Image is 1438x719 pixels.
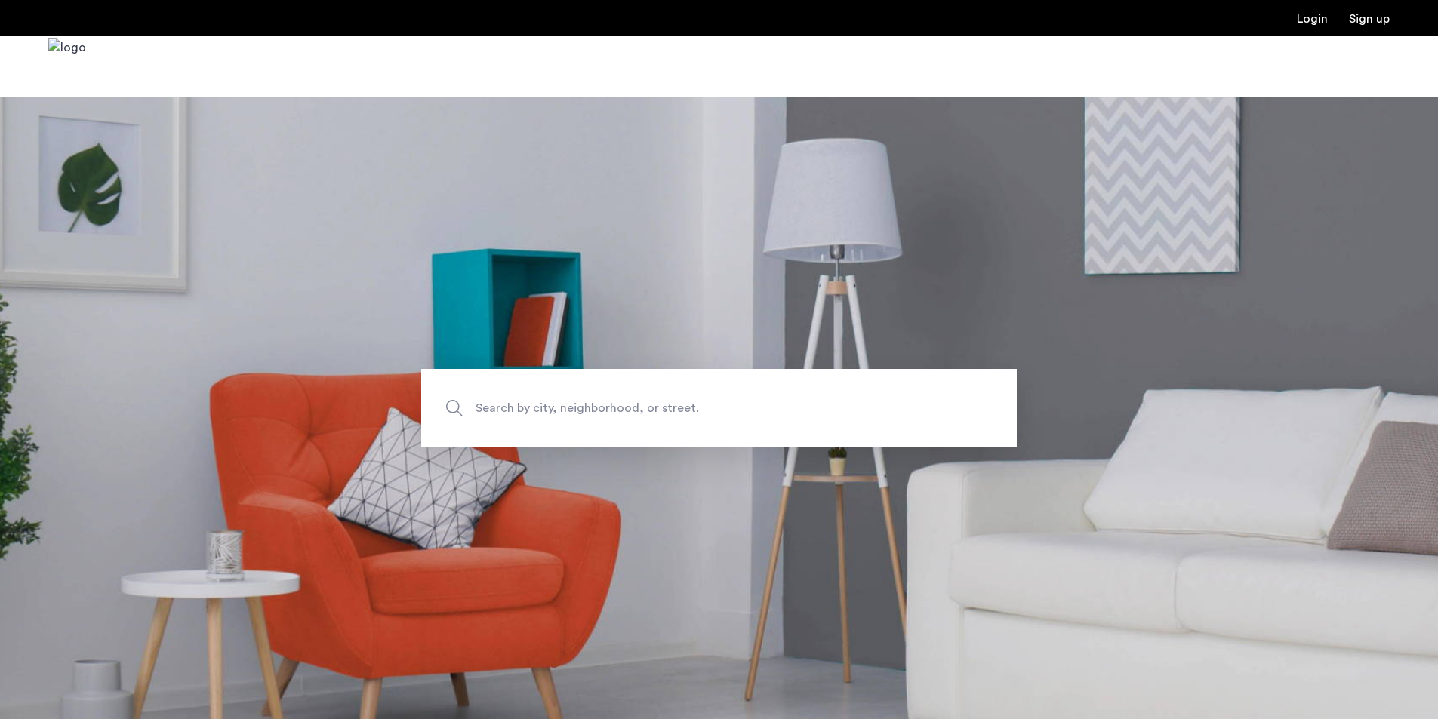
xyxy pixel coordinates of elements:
img: logo [48,38,86,95]
a: Registration [1349,13,1390,25]
span: Search by city, neighborhood, or street. [476,398,892,418]
input: Apartment Search [421,369,1017,447]
a: Cazamio Logo [48,38,86,95]
a: Login [1297,13,1328,25]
